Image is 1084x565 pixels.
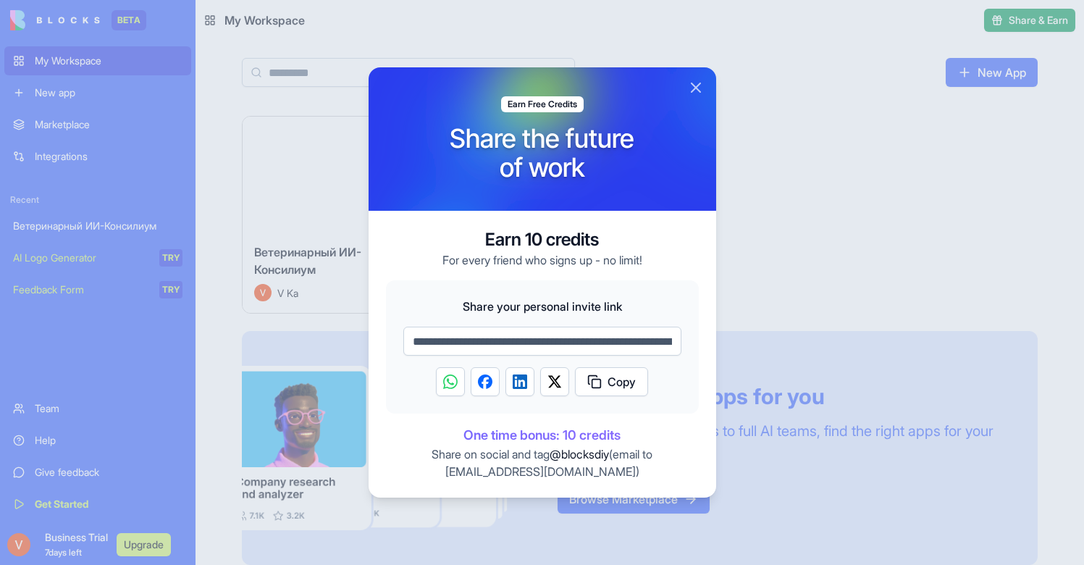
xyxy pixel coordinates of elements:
span: Copy [608,373,636,390]
p: Share on social and tag (email to ) [386,445,699,480]
button: Share on LinkedIn [505,367,534,396]
img: LinkedIn [513,374,527,389]
img: WhatsApp [443,374,458,389]
a: [EMAIL_ADDRESS][DOMAIN_NAME] [445,464,636,479]
button: Copy [575,367,648,396]
h1: Share the future of work [450,124,634,182]
span: @blocksdiy [550,447,609,461]
h3: Earn 10 credits [442,228,642,251]
span: One time bonus: 10 credits [386,425,699,445]
button: Share on Facebook [471,367,500,396]
button: Close [687,79,705,96]
span: Earn Free Credits [508,99,577,110]
img: Twitter [547,374,562,389]
button: Share on Twitter [540,367,569,396]
img: Facebook [478,374,492,389]
button: Share on WhatsApp [436,367,465,396]
span: Share your personal invite link [403,298,681,315]
p: For every friend who signs up - no limit! [442,251,642,269]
